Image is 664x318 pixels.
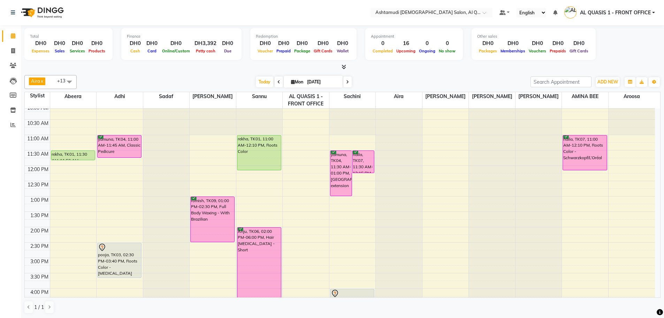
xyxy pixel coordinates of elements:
span: Aroosa [609,92,655,101]
div: 0 [417,39,437,47]
span: Aira [376,92,422,101]
span: Due [222,49,233,53]
div: DH0 [499,39,527,47]
span: Card [146,49,158,53]
div: DH0 [30,39,51,47]
span: Completed [371,49,395,53]
span: AL QUASIS 1 - FRONT OFFICE [283,92,329,108]
div: 11:00 AM [26,135,50,142]
div: 12:00 PM [26,166,50,173]
span: Adhi [97,92,143,101]
div: Total [30,34,107,39]
div: 0 [371,39,395,47]
div: 11:30 AM [26,150,50,158]
span: Sachini [329,92,376,101]
div: DH0 [477,39,499,47]
span: Mon [289,79,305,84]
span: 1 / 1 [34,304,44,311]
span: Today [256,76,273,87]
span: Abeera [50,92,97,101]
div: yamuna, TK04, 11:00 AM-11:45 AM, Classic Pedicure [98,135,141,157]
span: [PERSON_NAME] [516,92,562,101]
div: Redemption [256,34,351,39]
span: Cash [129,49,142,53]
div: romish, TK09, 01:00 PM-02:30 PM, Full Body Waxing - With Brazilian [191,197,234,242]
span: [PERSON_NAME] [190,92,236,101]
span: AL QUASIS 1 - FRONT OFFICE [580,9,651,16]
div: yamuna, TK04, 11:30 AM-01:00 PM, [GEOGRAPHIC_DATA] extension [330,151,352,196]
div: 12:30 PM [26,181,50,188]
span: Online/Custom [160,49,192,53]
span: Prepaids [548,49,568,53]
span: Services [68,49,87,53]
div: DH0 [256,39,275,47]
div: DH0 [219,39,236,47]
div: 2:00 PM [29,227,50,235]
span: [PERSON_NAME] [469,92,515,101]
span: Sannu [236,92,283,101]
div: Other sales [477,34,590,39]
div: 10:30 AM [26,120,50,127]
div: 16 [395,39,417,47]
span: AMINA BEE [562,92,608,101]
div: DH0 [87,39,107,47]
span: Gift Cards [312,49,334,53]
div: DH0 [548,39,568,47]
div: DH0 [334,39,351,47]
div: pooja, TK03, 02:30 PM-03:40 PM, Roots Color - [MEDICAL_DATA] Free [98,243,141,278]
span: Memberships [499,49,527,53]
div: DH0 [127,39,144,47]
div: naila, TK07, 11:00 AM-12:10 PM, Roots Color - Schwarzkopf/L’Oréal [563,135,606,170]
a: x [40,78,43,84]
div: DH0 [292,39,312,47]
span: Expenses [30,49,51,53]
div: DH3,392 [192,39,219,47]
span: Sadaf [143,92,190,101]
div: DH0 [144,39,160,47]
span: Packages [477,49,499,53]
span: Prepaid [275,49,292,53]
span: Voucher [256,49,275,53]
div: [PERSON_NAME], TK05, 04:00 PM-04:25 PM, Gel Polish Only [330,289,374,301]
span: Vouchers [527,49,548,53]
div: 1:00 PM [29,197,50,204]
span: Sales [53,49,67,53]
div: 1:30 PM [29,212,50,219]
div: DH0 [68,39,87,47]
div: 2:30 PM [29,243,50,250]
div: Finance [127,34,236,39]
div: DH0 [568,39,590,47]
div: rekha, TK01, 11:30 AM-11:50 AM, Eyebrow Threading [51,151,95,160]
div: 4:00 PM [29,289,50,296]
div: DH0 [275,39,292,47]
span: Package [292,49,312,53]
div: 3:30 PM [29,273,50,281]
div: naila, TK07, 11:30 AM-12:15 PM, Classic Pedicure [352,151,374,173]
span: Gift Cards [568,49,590,53]
div: DH0 [527,39,548,47]
div: Appointment [371,34,457,39]
img: AL QUASIS 1 - FRONT OFFICE [564,6,577,19]
img: logo [18,3,66,22]
input: Search Appointment [531,76,592,87]
span: [PERSON_NAME] [422,92,469,101]
input: 2025-09-01 [305,77,340,87]
span: Aira [31,78,40,84]
span: Petty cash [194,49,217,53]
div: Stylist [25,92,50,99]
span: Upcoming [395,49,417,53]
span: No show [437,49,457,53]
button: ADD NEW [596,77,620,87]
span: Wallet [335,49,350,53]
div: DH0 [312,39,334,47]
span: +13 [57,78,71,83]
div: DH0 [51,39,68,47]
span: ADD NEW [597,79,618,84]
div: rekha, TK01, 11:00 AM-12:10 PM, Roots Color [237,135,281,170]
div: 0 [437,39,457,47]
div: 3:00 PM [29,258,50,265]
span: Ongoing [417,49,437,53]
span: Products [87,49,107,53]
div: DH0 [160,39,192,47]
